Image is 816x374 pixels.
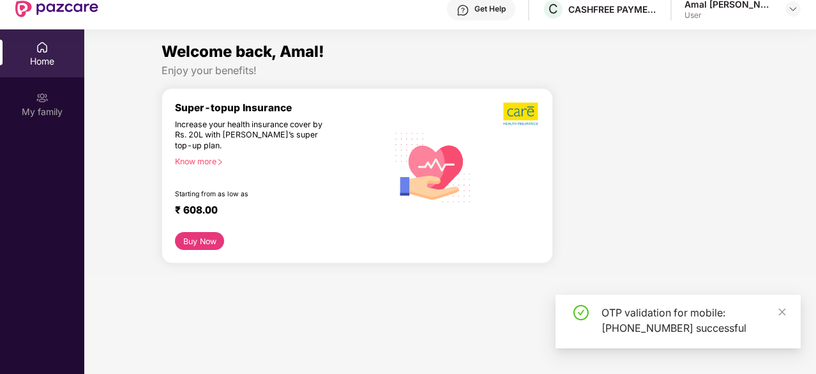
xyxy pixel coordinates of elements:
[175,120,333,152] div: Increase your health insurance cover by Rs. 20L with [PERSON_NAME]’s super top-up plan.
[162,42,324,61] span: Welcome back, Amal!
[175,157,380,166] div: Know more
[573,305,589,320] span: check-circle
[175,190,333,199] div: Starting from as low as
[474,4,506,14] div: Get Help
[503,102,540,126] img: b5dec4f62d2307b9de63beb79f102df3.png
[601,305,785,336] div: OTP validation for mobile: [PHONE_NUMBER] successful
[457,4,469,17] img: svg+xml;base64,PHN2ZyBpZD0iSGVscC0zMngzMiIgeG1sbnM9Imh0dHA6Ly93d3cudzMub3JnLzIwMDAvc3ZnIiB3aWR0aD...
[684,10,774,20] div: User
[175,102,388,114] div: Super-topup Insurance
[175,232,224,250] button: Buy Now
[788,4,798,14] img: svg+xml;base64,PHN2ZyBpZD0iRHJvcGRvd24tMzJ4MzIiIHhtbG5zPSJodHRwOi8vd3d3LnczLm9yZy8yMDAwL3N2ZyIgd2...
[216,159,223,166] span: right
[548,1,558,17] span: C
[36,41,49,54] img: svg+xml;base64,PHN2ZyBpZD0iSG9tZSIgeG1sbnM9Imh0dHA6Ly93d3cudzMub3JnLzIwMDAvc3ZnIiB3aWR0aD0iMjAiIG...
[778,308,787,316] span: close
[36,91,49,104] img: svg+xml;base64,PHN2ZyB3aWR0aD0iMjAiIGhlaWdodD0iMjAiIHZpZXdCb3g9IjAgMCAyMCAyMCIgZmlsbD0ibm9uZSIgeG...
[162,64,739,77] div: Enjoy your benefits!
[175,204,375,219] div: ₹ 608.00
[15,1,98,17] img: New Pazcare Logo
[568,3,658,15] div: CASHFREE PAYMENTS INDIA PVT. LTD.
[388,120,479,213] img: svg+xml;base64,PHN2ZyB4bWxucz0iaHR0cDovL3d3dy53My5vcmcvMjAwMC9zdmciIHhtbG5zOnhsaW5rPSJodHRwOi8vd3...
